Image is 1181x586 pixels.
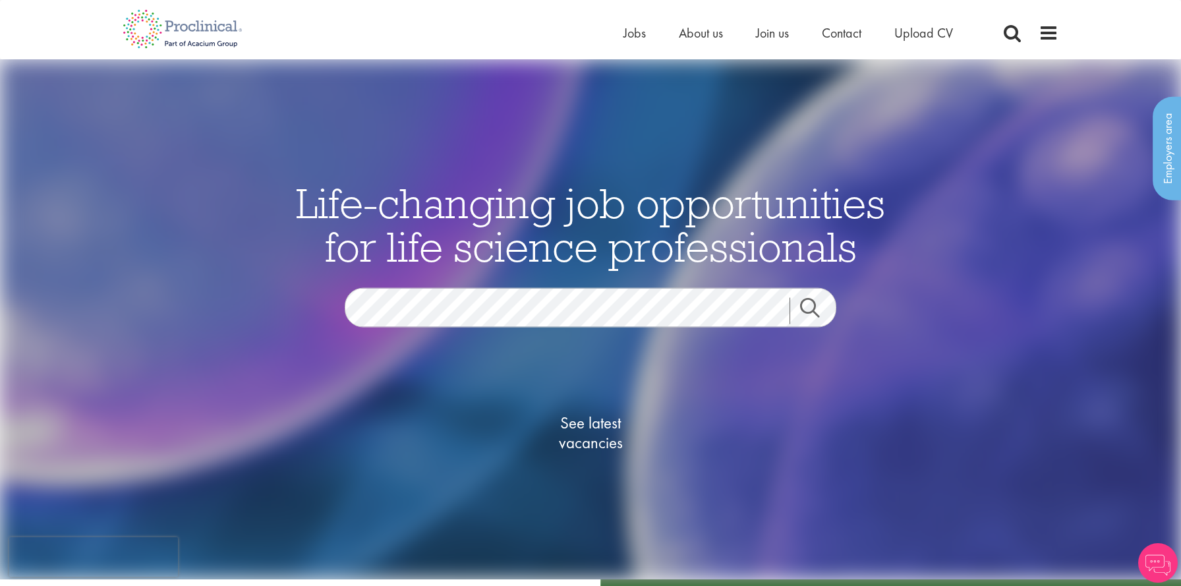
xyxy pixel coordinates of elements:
a: About us [679,24,723,42]
a: Jobs [623,24,646,42]
a: Job search submit button [790,298,846,324]
a: Upload CV [894,24,953,42]
span: Life-changing job opportunities for life science professionals [296,177,885,273]
span: See latest vacancies [525,413,656,453]
a: Join us [756,24,789,42]
a: Contact [822,24,861,42]
iframe: reCAPTCHA [9,537,178,577]
img: Chatbot [1138,543,1178,583]
a: See latestvacancies [525,361,656,506]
